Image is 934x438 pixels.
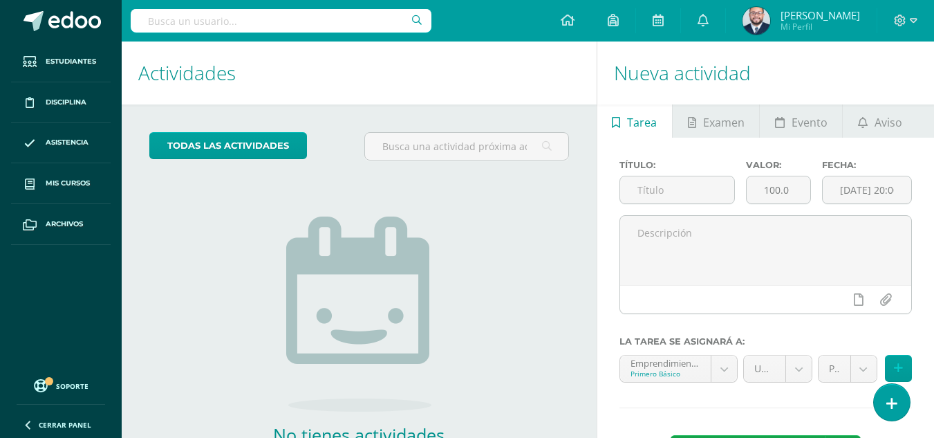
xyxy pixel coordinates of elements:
a: Emprendimiento para la Productividad 'E'Primero Básico [620,356,738,382]
span: Mi Perfil [781,21,860,33]
a: Estudiantes [11,42,111,82]
span: Estudiantes [46,56,96,67]
input: Busca una actividad próxima aquí... [365,133,568,160]
span: Archivos [46,219,83,230]
h1: Actividades [138,42,580,104]
a: Asistencia [11,123,111,164]
input: Título [620,176,734,203]
input: Fecha de entrega [823,176,911,203]
a: Mis cursos [11,163,111,204]
label: Valor: [746,160,811,170]
img: no_activities.png [286,217,431,412]
a: Parcial (10.0%) [819,356,877,382]
a: todas las Actividades [149,132,307,159]
a: Tarea [597,104,672,138]
span: Evento [792,106,828,139]
span: Soporte [56,381,88,391]
span: Parcial (10.0%) [829,356,840,382]
span: Cerrar panel [39,420,91,430]
span: Mis cursos [46,178,90,189]
div: Emprendimiento para la Productividad 'E' [631,356,701,369]
span: Examen [703,106,745,139]
a: Examen [673,104,759,138]
span: Aviso [875,106,902,139]
span: [PERSON_NAME] [781,8,860,22]
a: Unidad 3 [744,356,812,382]
h1: Nueva actividad [614,42,917,104]
a: Evento [760,104,842,138]
input: Puntos máximos [747,176,810,203]
label: Título: [619,160,735,170]
div: Primero Básico [631,369,701,378]
img: 6a2ad2c6c0b72cf555804368074c1b95.png [742,7,770,35]
span: Asistencia [46,137,88,148]
a: Archivos [11,204,111,245]
label: La tarea se asignará a: [619,336,912,347]
label: Fecha: [822,160,912,170]
a: Aviso [843,104,917,138]
a: Disciplina [11,82,111,123]
input: Busca un usuario... [131,9,431,33]
span: Disciplina [46,97,86,108]
span: Tarea [627,106,657,139]
span: Unidad 3 [754,356,775,382]
a: Soporte [17,376,105,394]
